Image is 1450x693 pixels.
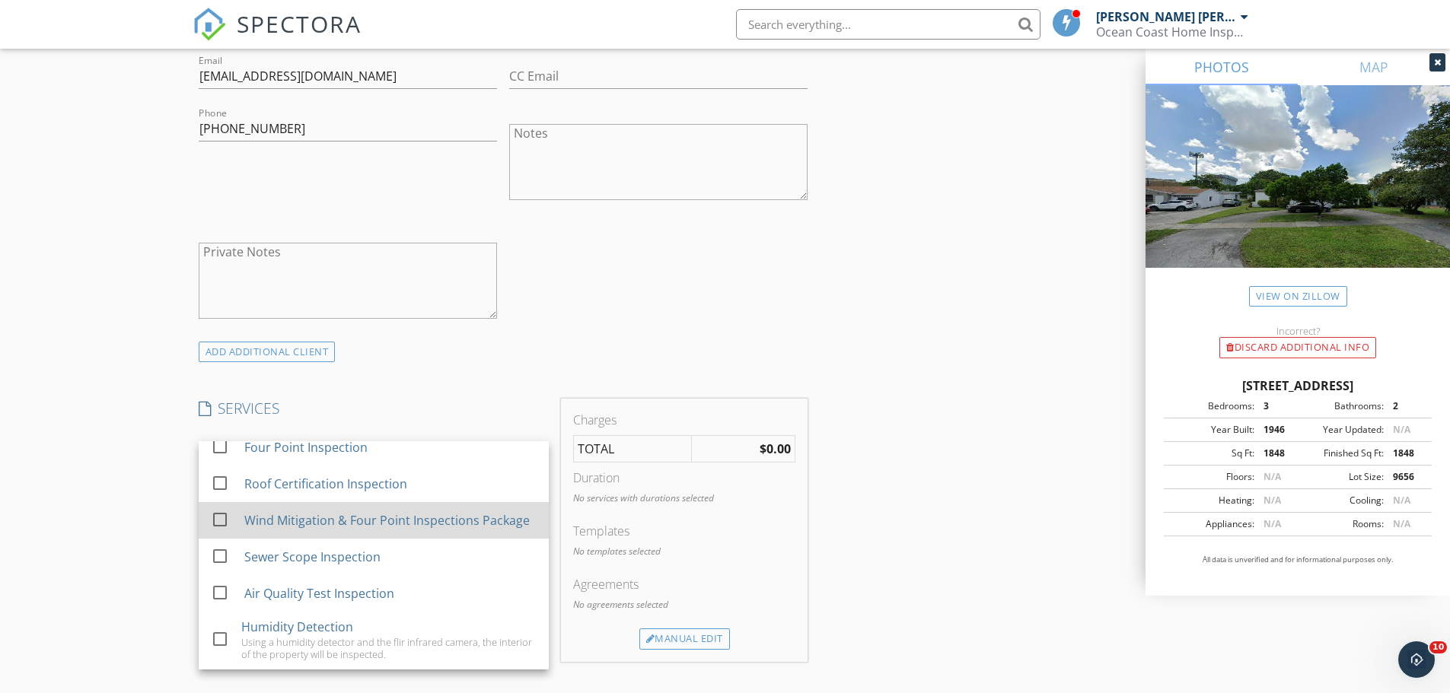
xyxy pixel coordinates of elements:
[1264,470,1281,483] span: N/A
[1298,447,1384,460] div: Finished Sq Ft:
[1298,517,1384,531] div: Rooms:
[244,584,394,602] div: Air Quality Test Inspection
[1384,399,1427,413] div: 2
[1168,470,1254,484] div: Floors:
[199,399,549,418] h4: SERVICES
[1164,555,1432,565] p: All data is unverified and for informational purposes only.
[1264,517,1281,530] span: N/A
[1096,9,1237,24] div: [PERSON_NAME] [PERSON_NAME]
[760,440,791,457] strong: $0.00
[1298,399,1384,413] div: Bathrooms:
[244,511,529,529] div: Wind Mitigation & Four Point Inspections Package
[1168,447,1254,460] div: Sq Ft:
[573,575,795,593] div: Agreements
[1264,494,1281,507] span: N/A
[241,636,537,660] div: Using a humidity detector and the flir infrared camera, the interior of the property will be insp...
[1298,494,1384,507] div: Cooling:
[1219,337,1376,358] div: Discard Additional info
[1249,286,1347,307] a: View on Zillow
[1146,85,1450,304] img: streetview
[244,475,406,493] div: Roof Certification Inspection
[639,628,730,650] div: Manual Edit
[573,491,795,505] p: No services with durations selected
[1096,24,1248,40] div: Ocean Coast Home Inspections
[1168,399,1254,413] div: Bedrooms:
[1393,423,1410,436] span: N/A
[1254,399,1298,413] div: 3
[1298,470,1384,484] div: Lot Size:
[573,436,691,463] td: TOTAL
[193,8,226,41] img: The Best Home Inspection Software - Spectora
[1398,641,1435,678] iframe: Intercom live chat
[1384,470,1427,484] div: 9656
[1393,517,1410,530] span: N/A
[193,21,362,52] a: SPECTORA
[1146,49,1298,85] a: PHOTOS
[237,8,362,40] span: SPECTORA
[1298,423,1384,437] div: Year Updated:
[1168,423,1254,437] div: Year Built:
[1429,641,1447,653] span: 10
[1254,423,1298,437] div: 1946
[573,522,795,540] div: Templates
[573,598,795,612] p: No agreements selected
[1164,377,1432,395] div: [STREET_ADDRESS]
[241,618,353,636] div: Humidity Detection
[1146,325,1450,337] div: Incorrect?
[244,438,367,456] div: Four Point Inspection
[1168,494,1254,507] div: Heating:
[1384,447,1427,460] div: 1848
[244,548,380,566] div: Sewer Scope Inspection
[1168,517,1254,531] div: Appliances:
[1393,494,1410,507] span: N/A
[736,9,1040,40] input: Search everything...
[199,342,336,362] div: ADD ADDITIONAL client
[573,545,795,558] p: No templates selected
[573,411,795,429] div: Charges
[573,469,795,487] div: Duration
[1254,447,1298,460] div: 1848
[1298,49,1450,85] a: MAP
